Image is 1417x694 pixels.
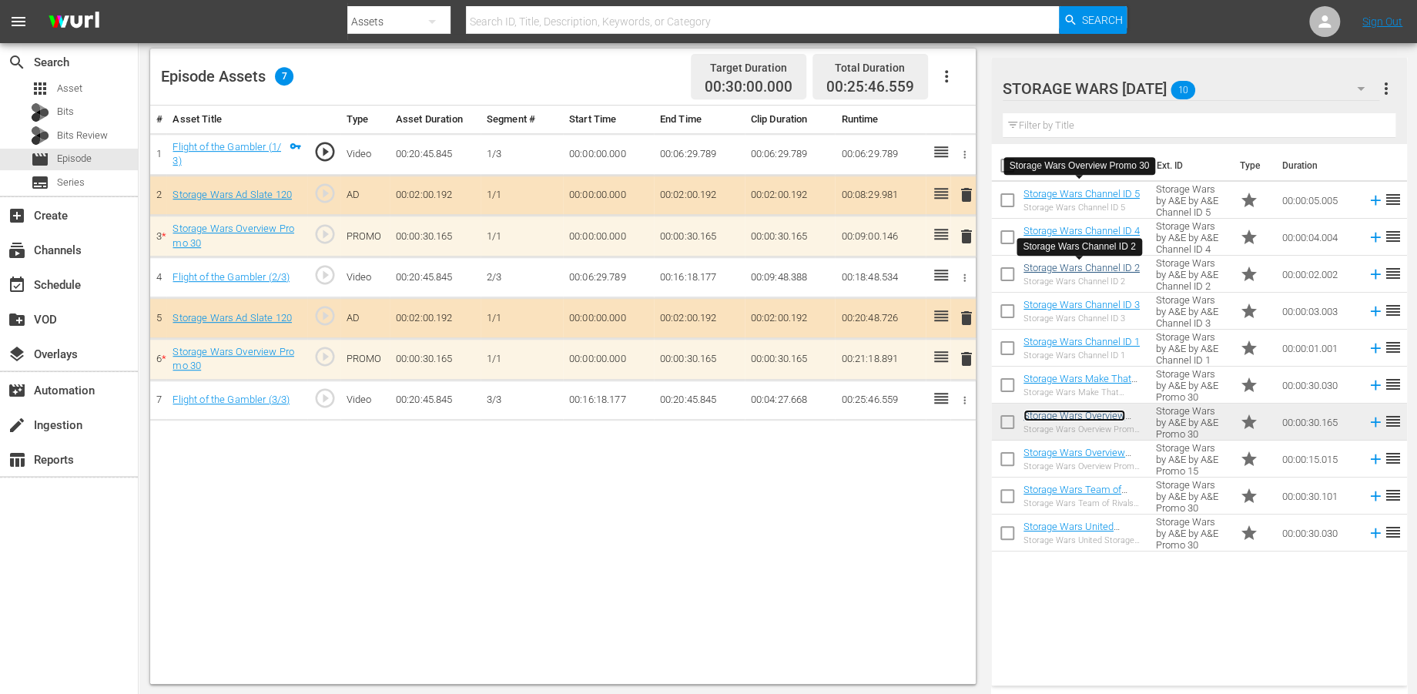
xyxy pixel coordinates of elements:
td: PROMO [340,216,390,257]
td: 7 [150,380,166,421]
div: Total Duration [826,57,914,79]
a: Storage Wars Make That Money Promo 30 [1023,373,1137,396]
div: Bits [31,103,49,122]
button: more_vert [1377,70,1395,107]
td: 1/1 [481,338,563,380]
td: 5 [150,298,166,339]
td: 00:00:30.165 [390,338,481,380]
td: 00:20:45.845 [390,380,481,421]
span: Ingestion [8,416,26,434]
td: 00:25:46.559 [835,380,926,421]
td: 00:00:00.000 [563,133,654,175]
div: Storage Wars Overview Promo 15 [1023,461,1144,471]
a: Storage Wars Channel ID 5 [1023,188,1140,199]
td: 00:08:29.981 [835,175,926,216]
span: play_circle_outline [313,304,337,327]
td: Storage Wars by A&E by A&E Channel ID 5 [1150,182,1234,219]
td: Storage Wars by A&E by A&E Promo 15 [1150,441,1234,478]
a: Storage Wars Ad Slate 120 [173,312,291,324]
svg: Add to Episode [1367,414,1384,431]
span: Search [1082,6,1123,34]
span: reorder [1384,523,1402,541]
td: 00:00:00.000 [563,175,654,216]
span: reorder [1384,486,1402,505]
th: Runtime [835,106,926,134]
a: Storage Wars Overview Promo 30 [1023,410,1125,433]
div: Storage Wars Team of Rivals Promo 30 [1023,498,1144,508]
svg: Add to Episode [1367,192,1384,209]
th: Duration [1273,144,1365,187]
a: Storage Wars Channel ID 4 [1023,225,1140,236]
div: Storage Wars Make That Money Promo 30 [1023,387,1144,397]
span: Asset [31,79,49,98]
td: 00:00:15.015 [1276,441,1361,478]
td: Storage Wars by A&E by A&E Promo 30 [1150,478,1234,515]
span: reorder [1384,412,1402,431]
td: Video [340,257,390,298]
span: Promo [1240,302,1258,320]
a: Storage Wars Overview Promo 30 [173,223,293,249]
a: Storage Wars United Storage of America Promo 30 [1023,521,1139,555]
td: 1/3 [481,133,563,175]
div: Episode Assets [161,67,293,85]
span: menu [9,12,28,31]
span: Schedule [8,276,26,294]
span: 00:30:00.000 [705,79,792,96]
td: Storage Wars by A&E by A&E Channel ID 3 [1150,293,1234,330]
a: Storage Wars Channel ID 3 [1023,299,1140,310]
a: Sign Out [1362,15,1402,28]
th: Asset Title [166,106,307,134]
span: 7 [275,67,293,85]
td: Storage Wars by A&E by A&E Channel ID 2 [1150,256,1234,293]
div: STORAGE WARS [DATE] [1003,67,1380,110]
div: Storage Wars Channel ID 5 [1023,203,1140,213]
td: Storage Wars by A&E by A&E Promo 30 [1150,404,1234,441]
span: Series [57,175,85,190]
span: Asset [57,81,82,96]
svg: Add to Episode [1367,340,1384,357]
th: Start Time [563,106,654,134]
td: 00:00:00.000 [563,298,654,339]
td: 00:00:04.004 [1276,219,1361,256]
svg: Add to Episode [1367,229,1384,246]
td: 00:20:45.845 [654,380,745,421]
span: play_circle_outline [313,345,337,368]
a: Flight of the Gambler (3/3) [173,394,290,405]
td: 00:00:00.000 [563,338,654,380]
a: Storage Wars Channel ID 1 [1023,336,1140,347]
td: 00:06:29.789 [835,133,926,175]
td: Storage Wars by A&E by A&E Channel ID 4 [1150,219,1234,256]
span: play_circle_outline [313,263,337,287]
td: PROMO [340,338,390,380]
span: reorder [1384,338,1402,357]
td: 2/3 [481,257,563,298]
span: reorder [1384,227,1402,246]
div: Storage Wars Channel ID 3 [1023,313,1140,324]
svg: Add to Episode [1367,488,1384,505]
th: End Time [654,106,745,134]
td: 00:00:30.165 [745,338,836,380]
div: Bits Review [31,126,49,145]
td: 00:09:00.146 [835,216,926,257]
span: Reports [8,451,26,469]
svg: Add to Episode [1367,266,1384,283]
span: VOD [8,310,26,329]
td: Storage Wars by A&E by A&E Promo 30 [1150,367,1234,404]
th: Segment # [481,106,563,134]
button: delete [956,184,975,206]
span: Promo [1240,228,1258,246]
span: play_circle_outline [313,387,337,410]
td: 00:00:30.165 [654,338,745,380]
span: Bits [57,104,74,119]
td: 00:00:30.030 [1276,367,1361,404]
td: 00:00:03.003 [1276,293,1361,330]
a: Storage Wars Overview Promo 15 [1023,447,1131,470]
span: Promo [1240,339,1258,357]
td: 00:00:30.030 [1276,515,1361,552]
td: AD [340,298,390,339]
td: 00:00:05.005 [1276,182,1361,219]
td: 00:06:29.789 [654,133,745,175]
span: play_circle_outline [313,223,337,246]
span: Promo [1240,524,1258,542]
td: 00:20:45.845 [390,257,481,298]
